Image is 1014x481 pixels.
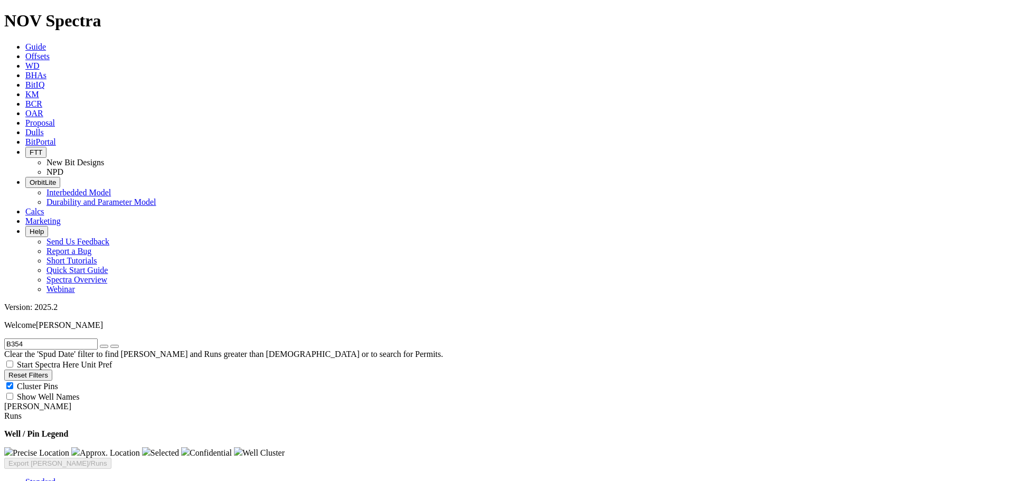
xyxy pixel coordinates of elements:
img: warning-marker.bf4c7e58.png [181,447,190,456]
div: Runs [4,411,1010,421]
a: WD [25,61,40,70]
button: Reset Filters [4,370,52,381]
input: Start Spectra Here [6,361,13,367]
span: Well Cluster [234,448,285,457]
strong: Well / Pin Legend [4,429,68,438]
a: Calcs [25,207,44,216]
img: default-marker.3f6f3db2.png [4,447,13,456]
img: red-marker.4095a40b.png [142,447,151,456]
img: gray-marker.228426f3.png [71,447,80,456]
img: cluster-marker.a50be41c.png [234,447,242,456]
span: Confidential [181,448,232,457]
a: Proposal [25,118,55,127]
a: BitPortal [25,137,56,146]
a: Guide [25,42,46,51]
span: Cluster Pins [17,382,58,391]
a: KM [25,90,39,99]
a: Offsets [25,52,50,61]
a: Dulls [25,128,44,137]
a: BitIQ [25,80,44,89]
button: OrbitLite [25,177,60,188]
button: Export [PERSON_NAME]/Runs [4,458,111,469]
button: FTT [25,147,46,158]
p: Welcome [4,320,1010,330]
div: Version: 2025.2 [4,303,1010,312]
a: Short Tutorials [46,256,97,265]
a: Send Us Feedback [46,237,109,246]
a: Report a Bug [46,247,91,256]
a: Spectra Overview [46,275,107,284]
span: FTT [30,148,42,156]
a: Quick Start Guide [46,266,108,275]
span: [PERSON_NAME] [36,320,103,329]
span: Approx. Location [71,448,140,457]
a: Webinar [46,285,75,294]
span: Precise Location [4,448,69,457]
a: OAR [25,109,43,118]
h1: NOV Spectra [4,11,1010,31]
span: OrbitLite [30,178,56,186]
div: [PERSON_NAME] [4,402,1010,411]
a: Durability and Parameter Model [46,197,156,206]
span: Clear the 'Spud Date' filter to find [PERSON_NAME] and Runs greater than [DEMOGRAPHIC_DATA] or to... [4,350,443,359]
span: Start Spectra Here [17,360,79,369]
a: New Bit Designs [46,158,104,167]
span: Help [30,228,44,235]
span: Unit Pref [81,360,112,369]
a: Interbedded Model [46,188,111,197]
span: Show Well Names [17,392,79,401]
a: NPD [46,167,63,176]
a: BCR [25,99,42,108]
span: Selected [142,448,179,457]
a: BHAs [25,71,46,80]
a: Marketing [25,216,61,225]
input: Search [4,338,98,350]
button: Help [25,226,48,237]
